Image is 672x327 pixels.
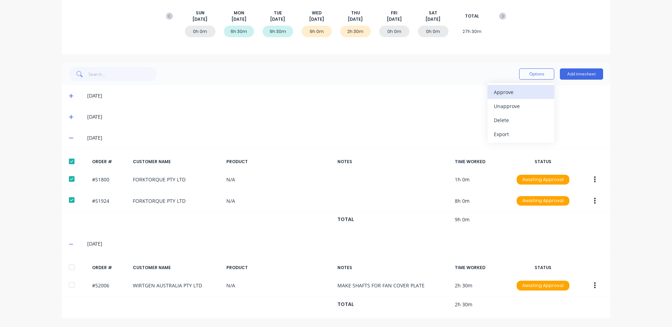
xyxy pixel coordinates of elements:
[455,159,508,165] div: TIME WORKED
[232,16,246,22] span: [DATE]
[426,16,440,22] span: [DATE]
[234,10,244,16] span: MON
[133,265,221,271] div: CUSTOMER NAME
[455,265,508,271] div: TIME WORKED
[516,174,570,185] button: Awaiting Approval
[196,10,205,16] span: SUN
[312,10,322,16] span: WED
[457,26,487,37] div: 27h 30m
[87,92,603,100] div: [DATE]
[429,10,437,16] span: SAT
[89,67,157,81] input: Search...
[494,115,548,125] div: Delete
[560,68,603,80] button: Add timesheet
[516,196,570,206] button: Awaiting Approval
[517,196,569,206] div: Awaiting Approval
[487,85,554,99] button: Approve
[487,113,554,127] button: Delete
[348,16,363,22] span: [DATE]
[494,129,548,139] div: Export
[465,13,479,19] span: TOTAL
[494,87,548,97] div: Approve
[391,10,398,16] span: FRI
[224,26,254,37] div: 6h 30m
[418,26,448,37] div: 0h 0m
[193,16,207,22] span: [DATE]
[487,127,554,141] button: Export
[513,159,573,165] div: STATUS
[185,26,215,37] div: 0h 0m
[309,16,324,22] span: [DATE]
[513,265,573,271] div: STATUS
[337,265,449,271] div: NOTES
[87,134,603,142] div: [DATE]
[302,26,332,37] div: 9h 0m
[92,159,127,165] div: ORDER #
[516,280,570,291] button: Awaiting Approval
[226,159,332,165] div: PRODUCT
[487,99,554,113] button: Unapprove
[270,16,285,22] span: [DATE]
[274,10,282,16] span: TUE
[494,101,548,111] div: Unapprove
[340,26,371,37] div: 2h 30m
[351,10,360,16] span: THU
[87,113,603,121] div: [DATE]
[92,265,127,271] div: ORDER #
[337,159,449,165] div: NOTES
[379,26,410,37] div: 0h 0m
[87,240,603,248] div: [DATE]
[519,68,554,80] button: Options
[133,159,221,165] div: CUSTOMER NAME
[263,26,293,37] div: 9h 30m
[387,16,402,22] span: [DATE]
[226,265,332,271] div: PRODUCT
